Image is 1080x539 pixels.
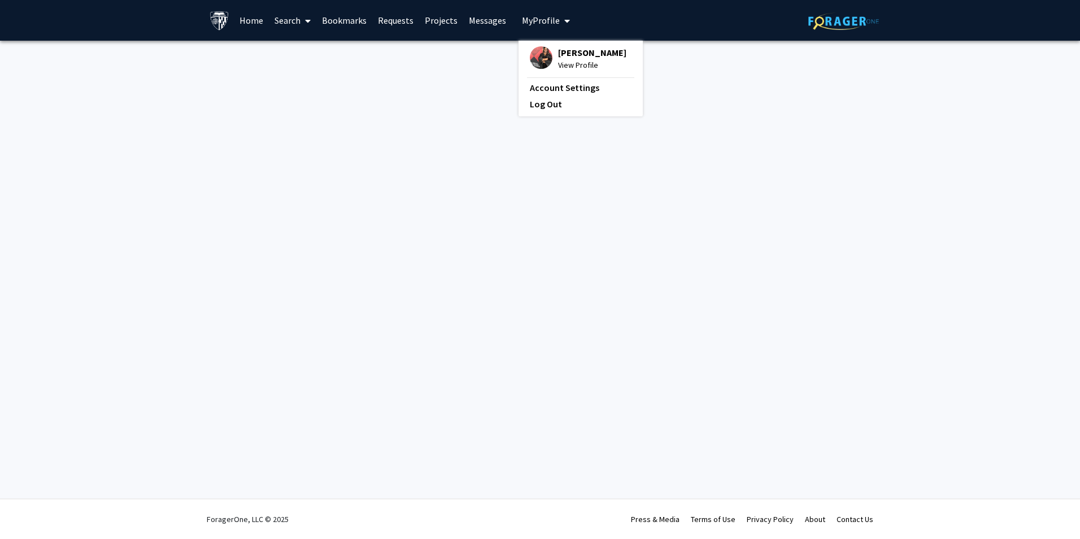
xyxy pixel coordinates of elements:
[530,97,632,111] a: Log Out
[631,514,680,524] a: Press & Media
[747,514,794,524] a: Privacy Policy
[691,514,735,524] a: Terms of Use
[805,514,825,524] a: About
[530,81,632,94] a: Account Settings
[210,11,229,31] img: Johns Hopkins University Logo
[558,59,626,71] span: View Profile
[808,12,879,30] img: ForagerOne Logo
[207,499,289,539] div: ForagerOne, LLC © 2025
[837,514,873,524] a: Contact Us
[558,46,626,59] span: [PERSON_NAME]
[269,1,316,40] a: Search
[530,46,552,69] img: Profile Picture
[372,1,419,40] a: Requests
[419,1,463,40] a: Projects
[234,1,269,40] a: Home
[463,1,512,40] a: Messages
[522,15,560,26] span: My Profile
[530,46,626,71] div: Profile Picture[PERSON_NAME]View Profile
[316,1,372,40] a: Bookmarks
